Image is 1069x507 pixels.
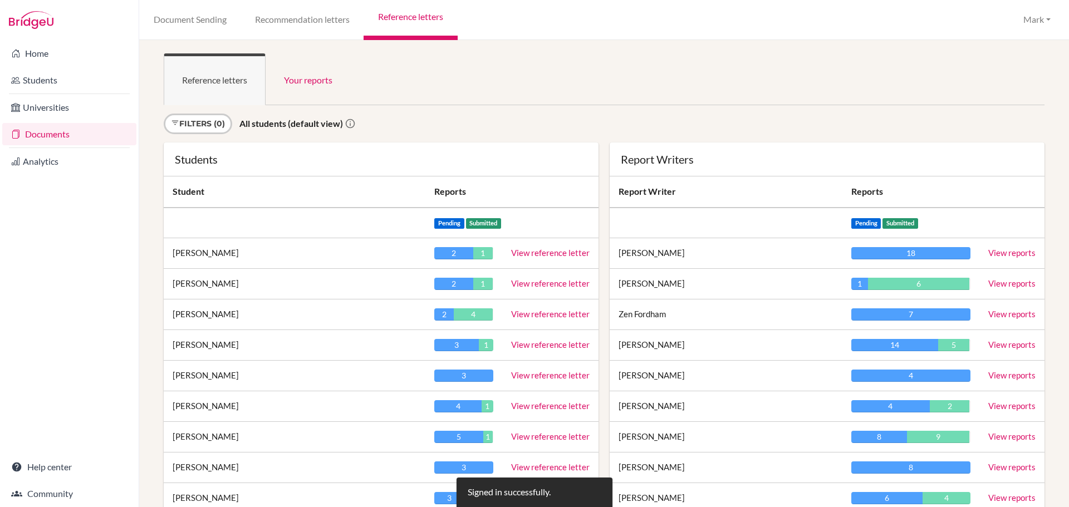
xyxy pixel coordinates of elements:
[511,248,590,258] a: View reference letter
[851,247,970,259] div: 18
[164,269,425,299] td: [PERSON_NAME]
[434,431,483,443] div: 5
[511,401,590,411] a: View reference letter
[164,53,266,105] a: Reference letters
[511,431,590,441] a: View reference letter
[1018,9,1056,30] button: Mark
[988,278,1036,288] a: View reports
[434,339,478,351] div: 3
[239,118,343,129] strong: All students (default view)
[988,401,1036,411] a: View reports
[610,361,842,391] td: [PERSON_NAME]
[621,154,1033,165] div: Report Writers
[851,218,881,229] span: Pending
[434,278,473,290] div: 2
[175,154,587,165] div: Students
[164,299,425,330] td: [PERSON_NAME]
[511,309,590,319] a: View reference letter
[988,370,1036,380] a: View reports
[468,486,551,499] div: Signed in successfully.
[851,431,908,443] div: 8
[164,452,425,483] td: [PERSON_NAME]
[164,361,425,391] td: [PERSON_NAME]
[930,400,969,412] div: 2
[610,269,842,299] td: [PERSON_NAME]
[610,299,842,330] td: Zen Fordham
[2,456,136,478] a: Help center
[483,431,493,443] div: 1
[164,176,425,208] th: Student
[851,370,970,382] div: 4
[988,462,1036,472] a: View reports
[2,42,136,65] a: Home
[164,114,232,134] a: Filters (0)
[473,278,493,290] div: 1
[9,11,53,29] img: Bridge-U
[434,461,493,474] div: 3
[938,339,969,351] div: 5
[610,452,842,483] td: [PERSON_NAME]
[988,339,1036,350] a: View reports
[851,278,868,290] div: 1
[164,391,425,422] td: [PERSON_NAME]
[511,278,590,288] a: View reference letter
[2,96,136,119] a: Universities
[851,339,938,351] div: 14
[988,431,1036,441] a: View reports
[851,308,970,321] div: 7
[868,278,969,290] div: 6
[434,218,464,229] span: Pending
[164,330,425,361] td: [PERSON_NAME]
[434,247,473,259] div: 2
[164,238,425,269] td: [PERSON_NAME]
[164,422,425,452] td: [PERSON_NAME]
[610,391,842,422] td: [PERSON_NAME]
[2,123,136,145] a: Documents
[434,308,454,321] div: 2
[882,218,918,229] span: Submitted
[2,69,136,91] a: Students
[434,370,493,382] div: 3
[511,370,590,380] a: View reference letter
[454,308,493,321] div: 4
[482,400,493,412] div: 1
[434,400,482,412] div: 4
[2,150,136,173] a: Analytics
[466,218,502,229] span: Submitted
[610,330,842,361] td: [PERSON_NAME]
[851,461,970,474] div: 8
[610,238,842,269] td: [PERSON_NAME]
[511,339,590,350] a: View reference letter
[511,462,590,472] a: View reference letter
[610,422,842,452] td: [PERSON_NAME]
[907,431,969,443] div: 9
[266,53,351,105] a: Your reports
[988,309,1036,319] a: View reports
[988,248,1036,258] a: View reports
[479,339,493,351] div: 1
[473,247,493,259] div: 1
[425,176,599,208] th: Reports
[851,400,930,412] div: 4
[610,176,842,208] th: Report Writer
[842,176,979,208] th: Reports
